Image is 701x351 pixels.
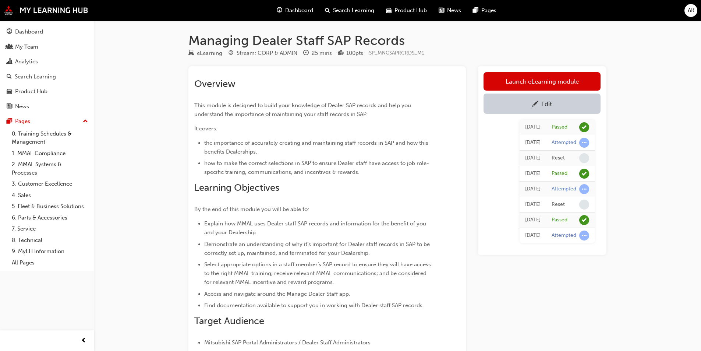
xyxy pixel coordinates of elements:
span: Demonstrate an understanding of why it’s important for Dealer staff records in SAP to be correctl... [204,241,431,256]
span: how to make the correct selections in SAP to ensure Dealer staff have access to job role-specific... [204,160,429,175]
div: Reset [552,201,565,208]
span: Mitsubishi SAP Portal Administrators / Dealer Staff Administrators [204,339,371,346]
div: Points [338,49,363,58]
div: Dashboard [15,28,43,36]
span: news-icon [7,103,12,110]
span: news-icon [439,6,444,15]
span: Access and navigate around the Manage Dealer Staff app. [204,291,350,297]
a: pages-iconPages [467,3,502,18]
span: pages-icon [7,118,12,125]
div: Pages [15,117,30,126]
a: 0. Training Schedules & Management [9,128,91,148]
a: Analytics [3,55,91,69]
div: eLearning [197,49,222,57]
div: My Team [15,43,38,51]
div: Attempted [552,139,576,146]
button: AK [684,4,697,17]
button: DashboardMy TeamAnalyticsSearch LearningProduct HubNews [3,24,91,115]
div: 100 pts [346,49,363,57]
span: learningRecordVerb_PASS-icon [579,122,589,132]
span: chart-icon [7,59,12,65]
div: 25 mins [312,49,332,57]
a: News [3,100,91,113]
a: 3. Customer Excellence [9,178,91,190]
div: News [15,102,29,111]
a: search-iconSearch Learning [319,3,380,18]
span: This module is designed to build your knowledge of Dealer SAP records and help you understand the... [194,102,413,117]
div: Stream: CORP & ADMIN [237,49,297,57]
a: Search Learning [3,70,91,84]
a: 9. MyLH Information [9,246,91,257]
span: target-icon [228,50,234,57]
span: guage-icon [277,6,282,15]
span: learningRecordVerb_NONE-icon [579,200,589,210]
span: pages-icon [473,6,478,15]
span: Learning Objectives [194,182,279,193]
div: Edit [541,100,552,108]
div: Passed [552,217,567,224]
a: All Pages [9,257,91,268]
div: Wed Jun 25 2025 14:48:19 GMT+0930 (Australian Central Standard Time) [525,231,541,240]
a: 1. MMAL Compliance [9,148,91,159]
span: search-icon [7,74,12,80]
a: Dashboard [3,25,91,39]
span: It covers: [194,125,217,132]
div: Attempted [552,186,576,193]
span: Search Learning [333,6,374,15]
span: Target Audience [194,315,264,327]
span: Learning resource code [369,50,424,56]
span: Explain how MMAL uses Dealer staff SAP records and information for the benefit of you and your De... [204,220,428,236]
span: Find documentation available to support you in working with Dealer staff SAP records. [204,302,424,309]
span: Overview [194,78,236,89]
span: car-icon [7,88,12,95]
span: podium-icon [338,50,343,57]
a: Launch eLearning module [484,72,601,91]
a: guage-iconDashboard [271,3,319,18]
a: 6. Parts & Accessories [9,212,91,224]
div: Duration [303,49,332,58]
span: pencil-icon [532,101,538,108]
span: learningRecordVerb_PASS-icon [579,169,589,179]
div: Type [188,49,222,58]
span: learningRecordVerb_PASS-icon [579,215,589,225]
div: Search Learning [15,73,56,81]
div: Stream [228,49,297,58]
span: search-icon [325,6,330,15]
a: 4. Sales [9,190,91,201]
div: Wed Jun 25 2025 16:32:21 GMT+0930 (Australian Central Standard Time) [525,185,541,193]
span: Select appropriate options in a staff member’s SAP record to ensure they will have access to the ... [204,261,432,285]
span: clock-icon [303,50,309,57]
span: up-icon [83,117,88,126]
div: Passed [552,124,567,131]
a: news-iconNews [433,3,467,18]
button: Pages [3,115,91,128]
span: learningRecordVerb_ATTEMPT-icon [579,231,589,241]
div: Wed Jun 25 2025 16:23:03 GMT+0930 (Australian Central Standard Time) [525,216,541,224]
div: Passed [552,170,567,177]
span: prev-icon [81,336,86,345]
div: Reset [552,155,565,162]
span: AK [688,6,694,15]
span: learningRecordVerb_ATTEMPT-icon [579,184,589,194]
h1: Managing Dealer Staff SAP Records [188,32,606,49]
a: My Team [3,40,91,54]
img: mmal [4,6,88,15]
span: learningResourceType_ELEARNING-icon [188,50,194,57]
a: 8. Technical [9,235,91,246]
span: learningRecordVerb_NONE-icon [579,153,589,163]
div: Tue Jul 01 2025 16:50:53 GMT+0930 (Australian Central Standard Time) [525,154,541,162]
span: News [447,6,461,15]
a: Product Hub [3,85,91,98]
div: Analytics [15,57,38,66]
span: guage-icon [7,29,12,35]
span: Pages [481,6,496,15]
div: Product Hub [15,87,47,96]
div: Attempted [552,232,576,239]
a: 2. MMAL Systems & Processes [9,159,91,178]
span: people-icon [7,44,12,50]
div: Tue Jul 01 2025 16:50:56 GMT+0930 (Australian Central Standard Time) [525,138,541,147]
div: Tue Jul 01 2025 17:08:24 GMT+0930 (Australian Central Standard Time) [525,123,541,131]
div: Wed Jun 25 2025 16:34:59 GMT+0930 (Australian Central Standard Time) [525,169,541,178]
